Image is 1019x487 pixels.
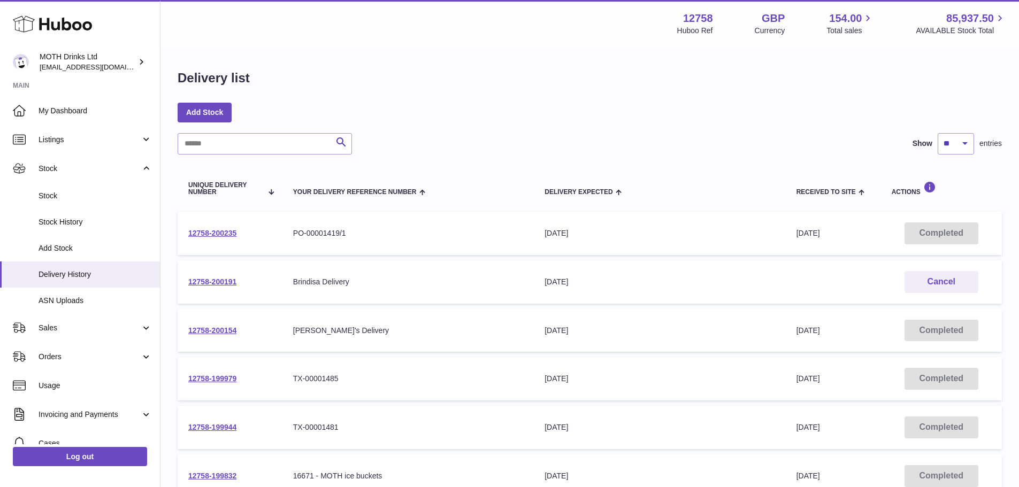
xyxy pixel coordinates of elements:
span: Stock [39,164,141,174]
span: Unique Delivery Number [188,182,262,196]
span: [DATE] [796,374,820,383]
span: Usage [39,381,152,391]
a: Add Stock [178,103,232,122]
div: [PERSON_NAME]'s Delivery [293,326,523,336]
a: 85,937.50 AVAILABLE Stock Total [916,11,1006,36]
a: Log out [13,447,147,466]
strong: 12758 [683,11,713,26]
span: Invoicing and Payments [39,409,141,420]
a: 12758-200191 [188,277,236,286]
span: 85,937.50 [946,11,994,26]
a: 12758-200235 [188,229,236,237]
span: Received to Site [796,189,856,196]
div: [DATE] [545,326,775,336]
div: [DATE] [545,228,775,238]
label: Show [913,138,932,149]
span: [DATE] [796,471,820,480]
span: Orders [39,352,141,362]
span: Cases [39,438,152,449]
span: 154.00 [829,11,862,26]
span: Stock [39,191,152,201]
a: 12758-200154 [188,326,236,335]
div: Huboo Ref [677,26,713,36]
div: MOTH Drinks Ltd [40,52,136,72]
span: Delivery History [39,269,152,280]
div: TX-00001485 [293,374,523,384]
span: Add Stock [39,243,152,253]
div: [DATE] [545,277,775,287]
div: 16671 - MOTH ice buckets [293,471,523,481]
a: 154.00 Total sales [826,11,874,36]
span: Delivery Expected [545,189,612,196]
span: Your Delivery Reference Number [293,189,417,196]
span: [DATE] [796,326,820,335]
div: Currency [755,26,785,36]
div: Actions [892,181,991,196]
div: Brindisa Delivery [293,277,523,287]
a: 12758-199979 [188,374,236,383]
span: Listings [39,135,141,145]
span: My Dashboard [39,106,152,116]
span: Sales [39,323,141,333]
span: ASN Uploads [39,296,152,306]
h1: Delivery list [178,69,250,87]
div: [DATE] [545,422,775,432]
button: Cancel [905,271,978,293]
div: PO-00001419/1 [293,228,523,238]
span: Total sales [826,26,874,36]
div: [DATE] [545,471,775,481]
div: [DATE] [545,374,775,384]
span: [EMAIL_ADDRESS][DOMAIN_NAME] [40,63,157,71]
span: entries [979,138,1002,149]
a: 12758-199832 [188,471,236,480]
span: [DATE] [796,229,820,237]
img: orders@mothdrinks.com [13,54,29,70]
strong: GBP [762,11,785,26]
div: TX-00001481 [293,422,523,432]
span: [DATE] [796,423,820,431]
a: 12758-199944 [188,423,236,431]
span: AVAILABLE Stock Total [916,26,1006,36]
span: Stock History [39,217,152,227]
